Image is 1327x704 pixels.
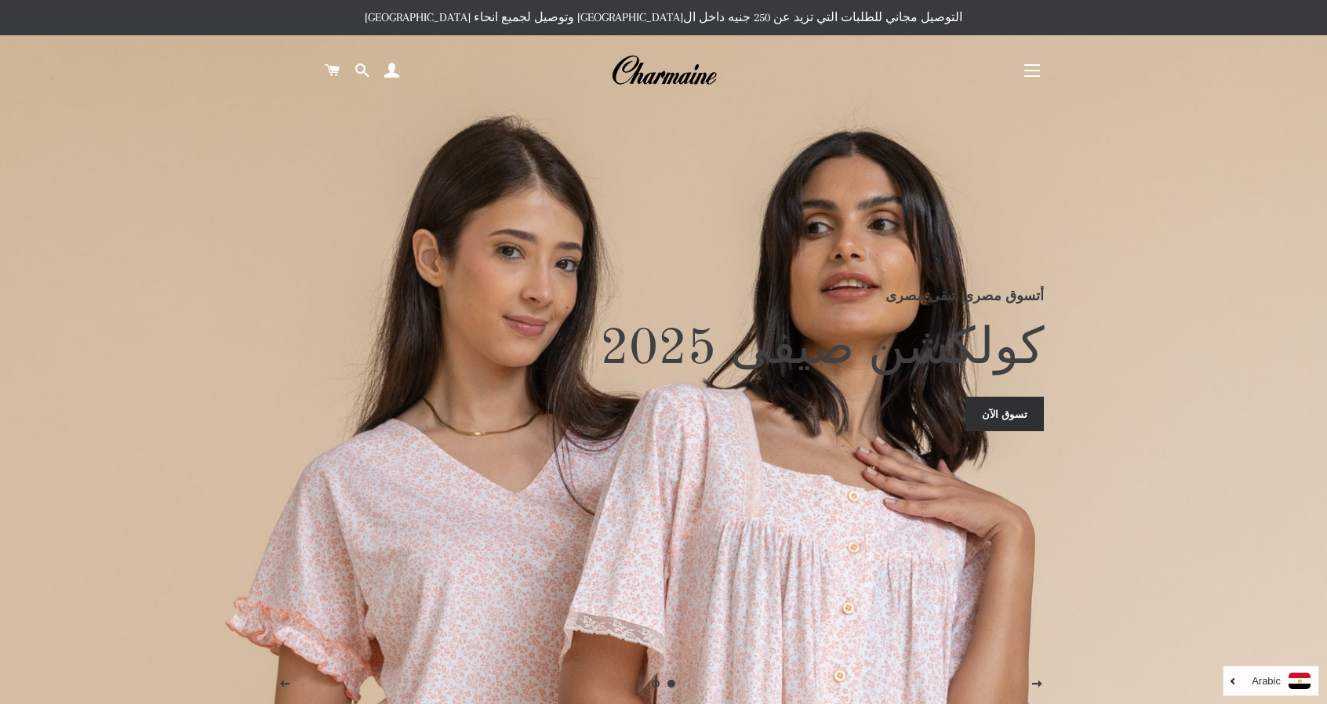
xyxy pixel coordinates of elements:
img: Charmaine Egypt [611,53,717,88]
button: الصفحه التالية [1018,665,1057,704]
h2: كولكشن صيفى 2025 [283,318,1045,381]
a: تحميل الصور 2 [648,676,663,691]
a: الصفحه 1current [663,676,679,691]
i: Arabic [1252,676,1281,686]
a: Arabic [1231,673,1311,689]
button: الصفحه السابقة [266,665,305,704]
p: أتسوق مصرى ,تبقى مصرى [283,285,1045,307]
a: تسوق الآن [965,397,1044,431]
